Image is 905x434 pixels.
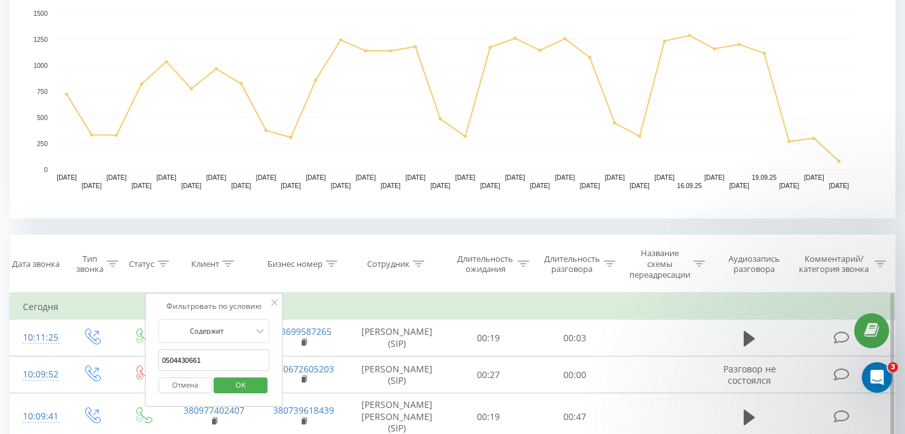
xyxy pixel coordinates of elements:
[184,404,245,416] a: 380977402407
[704,174,725,181] text: [DATE]
[532,320,618,356] td: 00:03
[829,182,849,189] text: [DATE]
[34,10,48,17] text: 1500
[779,182,800,189] text: [DATE]
[37,88,48,95] text: 750
[331,182,351,189] text: [DATE]
[23,362,53,387] div: 10:09:52
[723,363,776,386] span: Разговор не состоялся
[544,254,601,275] div: Длительность разговора
[107,174,127,181] text: [DATE]
[580,182,600,189] text: [DATE]
[367,259,410,269] div: Сотрудник
[431,182,451,189] text: [DATE]
[273,404,334,416] a: 380739618439
[10,294,895,320] td: Сегодня
[158,300,270,313] div: Фильтровать по условию
[655,174,675,181] text: [DATE]
[158,349,270,372] input: Введите значение
[57,174,77,181] text: [DATE]
[37,140,48,147] text: 250
[605,174,625,181] text: [DATE]
[281,182,301,189] text: [DATE]
[306,174,326,181] text: [DATE]
[12,259,60,269] div: Дата звонка
[34,36,48,43] text: 1250
[76,254,104,275] div: Тип звонка
[256,174,276,181] text: [DATE]
[555,174,575,181] text: [DATE]
[530,182,551,189] text: [DATE]
[445,320,532,356] td: 00:19
[629,182,650,189] text: [DATE]
[797,254,871,275] div: Комментарий/категория звонка
[349,320,445,356] td: [PERSON_NAME] (SIP)
[532,356,618,393] td: 00:00
[214,377,268,393] button: OK
[629,248,690,280] div: Название схемы переадресации
[457,254,514,275] div: Длительность ожидания
[356,174,376,181] text: [DATE]
[156,174,177,181] text: [DATE]
[131,182,152,189] text: [DATE]
[34,62,48,69] text: 1000
[206,174,227,181] text: [DATE]
[480,182,500,189] text: [DATE]
[191,259,219,269] div: Клиент
[276,325,332,337] a: 48699587265
[729,182,749,189] text: [DATE]
[380,182,401,189] text: [DATE]
[267,259,323,269] div: Бизнес номер
[804,174,824,181] text: [DATE]
[37,114,48,121] text: 500
[158,377,212,393] button: Отмена
[752,174,777,181] text: 19.09.25
[82,182,102,189] text: [DATE]
[181,182,201,189] text: [DATE]
[720,254,788,275] div: Аудиозапись разговора
[677,182,702,189] text: 16.09.25
[231,182,251,189] text: [DATE]
[129,259,154,269] div: Статус
[455,174,476,181] text: [DATE]
[23,404,53,429] div: 10:09:41
[23,325,53,350] div: 10:11:25
[862,362,892,393] iframe: Intercom live chat
[223,375,258,395] span: OK
[273,363,334,375] a: 380672605203
[405,174,426,181] text: [DATE]
[349,356,445,393] td: [PERSON_NAME] (SIP)
[44,166,48,173] text: 0
[445,356,532,393] td: 00:27
[888,362,898,372] span: 3
[505,174,525,181] text: [DATE]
